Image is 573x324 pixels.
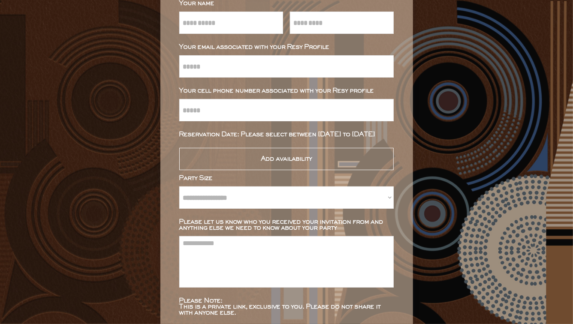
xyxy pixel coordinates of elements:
[179,44,394,50] div: Your email associated with your Resy Profile
[261,156,312,162] div: Add availability
[179,298,394,316] div: Please Note: This is a private link, exclusive to you. Please do not share it with anyone else.
[179,88,394,94] div: Your cell phone number associated with your Resy profile
[179,219,394,231] div: Please let us know who you received your invitation from and anything else we need to know about ...
[179,132,394,138] div: Reservation Date: Please select between [DATE] to [DATE]
[179,175,394,181] div: Party Size
[179,0,394,6] div: Your name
